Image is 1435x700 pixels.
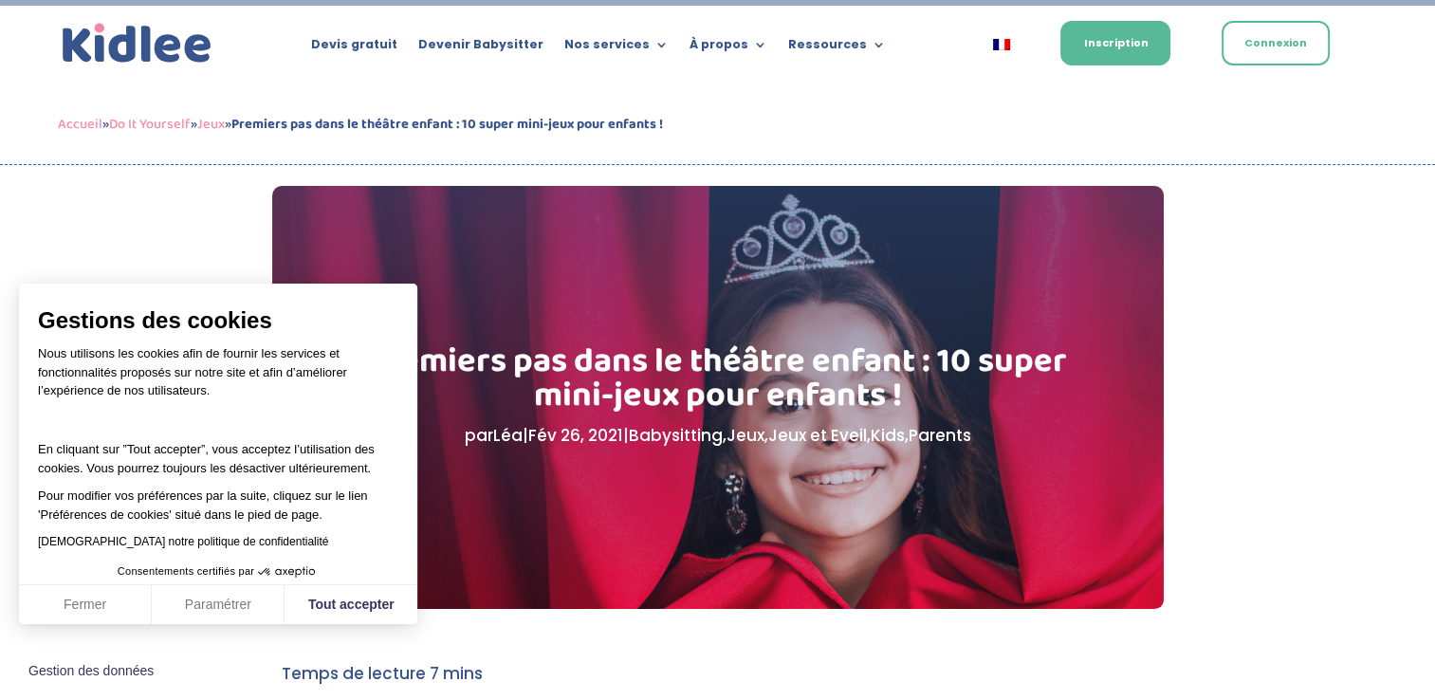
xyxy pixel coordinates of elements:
strong: Premiers pas dans le théâtre enfant : 10 super mini-jeux pour enfants ! [231,113,663,136]
a: Léa [493,424,523,447]
a: Jeux et Eveil [768,424,867,447]
a: Connexion [1222,21,1330,65]
button: Tout accepter [285,585,417,625]
button: Fermer le widget sans consentement [17,652,165,691]
button: Consentements certifiés par [108,560,328,584]
a: Accueil [58,113,102,136]
span: Consentements certifiés par [118,566,254,577]
h1: Premiers pas dans le théâtre enfant : 10 super mini-jeux pour enfants ! [367,344,1068,422]
a: Do It Yourself [109,113,191,136]
img: Français [993,39,1010,50]
p: Nous utilisons les cookies afin de fournir les services et fonctionnalités proposés sur notre sit... [38,344,398,413]
p: Pour modifier vos préférences par la suite, cliquez sur le lien 'Préférences de cookies' situé da... [38,487,398,524]
button: Fermer [19,585,152,625]
a: Devis gratuit [311,38,397,59]
span: Gestion des données [28,663,154,680]
a: Kids [871,424,905,447]
svg: Axeptio [258,543,315,600]
span: » » » [58,113,663,136]
a: Babysitting [629,424,723,447]
a: À propos [690,38,767,59]
img: logo_kidlee_bleu [58,19,216,68]
a: Parents [909,424,971,447]
a: Devenir Babysitter [418,38,543,59]
a: Inscription [1060,21,1170,65]
button: Paramétrer [152,585,285,625]
span: Gestions des cookies [38,306,398,335]
a: Nos services [564,38,669,59]
a: [DEMOGRAPHIC_DATA] notre politique de confidentialité [38,535,328,548]
a: Jeux [727,424,764,447]
span: Fév 26, 2021 [528,424,623,447]
a: Ressources [788,38,886,59]
a: Kidlee Logo [58,19,216,68]
p: par | | , , , , [367,422,1068,450]
p: En cliquant sur ”Tout accepter”, vous acceptez l’utilisation des cookies. Vous pourrez toujours l... [38,422,398,478]
a: Jeux [197,113,225,136]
